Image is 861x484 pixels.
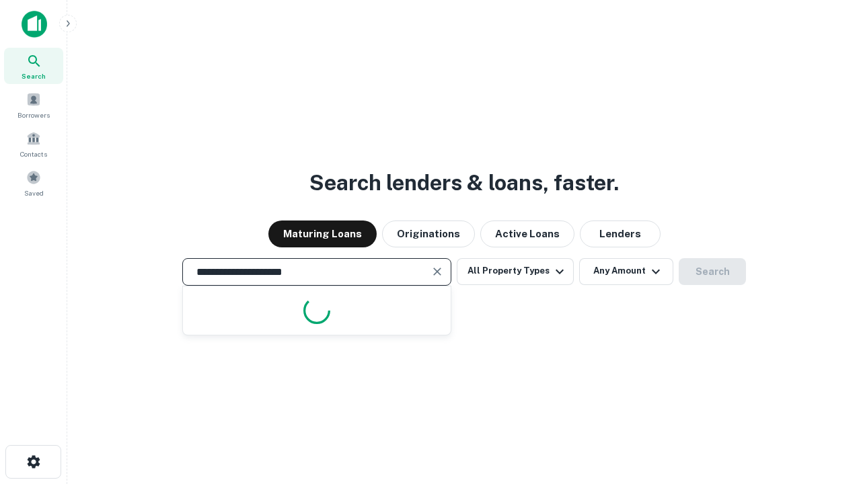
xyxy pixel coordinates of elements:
[480,220,574,247] button: Active Loans
[4,165,63,201] a: Saved
[579,258,673,285] button: Any Amount
[382,220,475,247] button: Originations
[4,126,63,162] a: Contacts
[24,188,44,198] span: Saved
[428,262,447,281] button: Clear
[268,220,377,247] button: Maturing Loans
[4,48,63,84] a: Search
[17,110,50,120] span: Borrowers
[22,11,47,38] img: capitalize-icon.png
[4,87,63,123] a: Borrowers
[22,71,46,81] span: Search
[457,258,574,285] button: All Property Types
[309,167,619,199] h3: Search lenders & loans, faster.
[794,376,861,441] iframe: Chat Widget
[580,220,661,247] button: Lenders
[20,149,47,159] span: Contacts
